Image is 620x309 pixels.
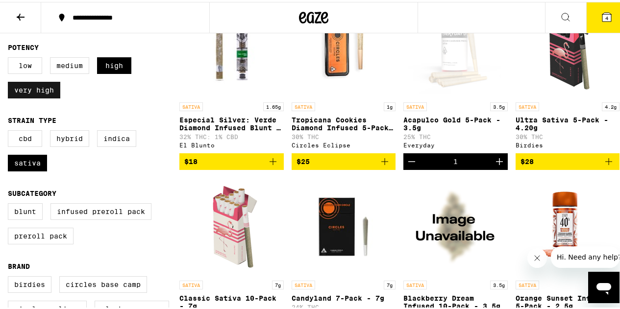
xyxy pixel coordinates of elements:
[292,292,396,300] p: Candyland 7-Pack - 7g
[8,42,39,49] legend: Potency
[50,55,89,72] label: Medium
[292,114,396,130] p: Tropicana Cookies Diamond Infused 5-Pack - 3.5g
[8,115,56,122] legend: Strain Type
[179,100,203,109] p: SATIVA
[588,270,620,301] iframe: Button to launch messaging window
[403,279,427,287] p: SATIVA
[516,114,620,130] p: Ultra Sativa 5-Pack - 4.20g
[8,153,47,169] label: Sativa
[8,188,56,195] legend: Subcategory
[179,132,284,138] p: 32% THC: 1% CBD
[516,279,539,287] p: SATIVA
[292,151,396,168] button: Add to bag
[516,132,620,138] p: 30% THC
[516,151,620,168] button: Add to bag
[6,7,71,15] span: Hi. Need any help?
[179,279,203,287] p: SATIVA
[519,176,617,274] img: STIIIZY - Orange Sunset Infused 5-Pack - 2.5g
[8,226,74,242] label: Preroll Pack
[384,100,396,109] p: 1g
[527,246,547,266] iframe: Close message
[403,114,508,130] p: Acapulco Gold 5-Pack - 3.5g
[292,132,396,138] p: 30% THC
[516,292,620,308] p: Orange Sunset Infused 5-Pack - 2.5g
[403,100,427,109] p: SATIVA
[97,128,136,145] label: Indica
[384,279,396,287] p: 7g
[605,13,608,19] span: 4
[292,100,315,109] p: SATIVA
[272,279,284,287] p: 7g
[403,132,508,138] p: 25% THC
[182,176,280,274] img: Birdies - Classic Sativa 10-Pack - 7g
[491,151,508,168] button: Increment
[179,114,284,130] p: Especial Silver: Verde Diamond Infused Blunt - 1.65g
[490,100,508,109] p: 3.5g
[295,176,393,274] img: Circles Base Camp - Candyland 7-Pack - 7g
[59,274,147,291] label: Circles Base Camp
[97,55,131,72] label: High
[602,100,620,109] p: 4.2g
[516,140,620,146] div: Birdies
[403,292,508,308] p: Blackberry Dream Infused 10-Pack - 3.5g
[8,128,42,145] label: CBD
[8,274,51,291] label: Birdies
[8,201,43,218] label: Blunt
[50,128,89,145] label: Hybrid
[490,279,508,287] p: 3.5g
[8,55,42,72] label: Low
[292,302,396,309] p: 24% THC
[292,140,396,146] div: Circles Eclipse
[179,151,284,168] button: Add to bag
[297,156,310,164] span: $25
[292,279,315,287] p: SATIVA
[184,156,198,164] span: $18
[8,261,30,268] legend: Brand
[551,244,620,266] iframe: Message from company
[263,100,284,109] p: 1.65g
[8,80,60,96] label: Very High
[403,151,420,168] button: Decrement
[453,156,458,164] div: 1
[179,140,284,146] div: El Blunto
[516,100,539,109] p: SATIVA
[403,140,508,146] div: Everyday
[179,292,284,308] p: Classic Sativa 10-Pack - 7g
[521,156,534,164] span: $28
[406,176,504,274] img: Koa - Blackberry Dream Infused 10-Pack - 3.5g
[50,201,151,218] label: Infused Preroll Pack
